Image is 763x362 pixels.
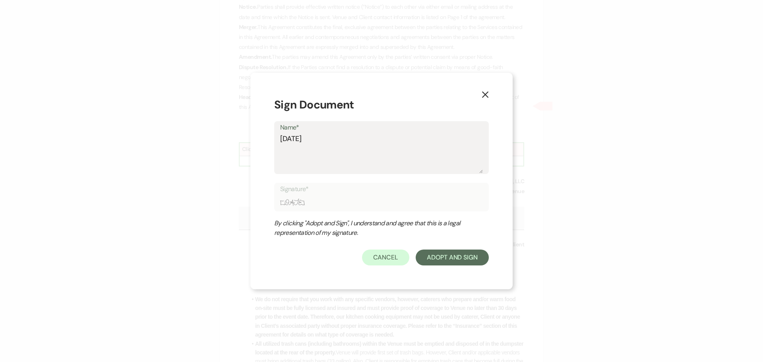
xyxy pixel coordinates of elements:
[416,250,489,265] button: Adopt And Sign
[274,97,489,113] h1: Sign Document
[280,184,483,195] label: Signature*
[280,134,483,173] textarea: J
[274,219,473,238] div: By clicking "Adopt and Sign", I understand and agree that this is a legal representation of my si...
[280,122,483,134] label: Name*
[362,250,410,265] button: Cancel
